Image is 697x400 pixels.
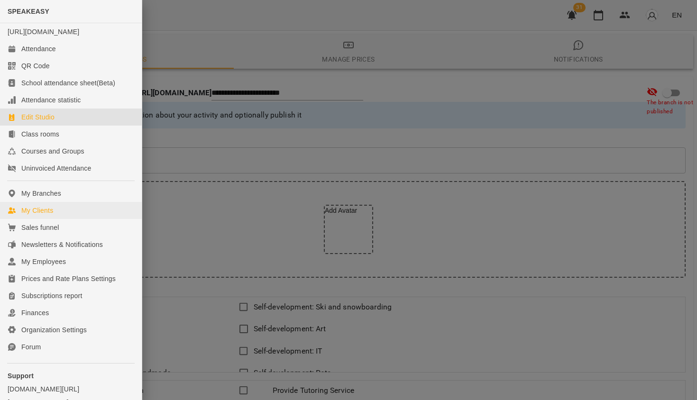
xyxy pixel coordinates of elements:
div: Prices and Rate Plans Settings [21,274,116,283]
div: Finances [21,308,49,318]
div: Sales funnel [21,223,59,232]
div: My Employees [21,257,66,266]
div: School attendance sheet(Beta) [21,78,115,88]
div: Class rooms [21,129,59,139]
a: [DOMAIN_NAME][URL] [8,384,134,394]
a: [URL][DOMAIN_NAME] [8,28,79,36]
span: SPEAKEASY [8,8,49,15]
div: Newsletters & Notifications [21,240,103,249]
div: Attendance statistic [21,95,81,105]
div: Courses and Groups [21,146,84,156]
div: Attendance [21,44,56,54]
div: Subscriptions report [21,291,83,300]
div: Uninvoiced Attendance [21,164,91,173]
div: My Clients [21,206,53,215]
div: Edit Studio [21,112,55,122]
p: Support [8,371,134,381]
div: QR Code [21,61,50,71]
div: Organization Settings [21,325,87,335]
div: My Branches [21,189,61,198]
div: Forum [21,342,41,352]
